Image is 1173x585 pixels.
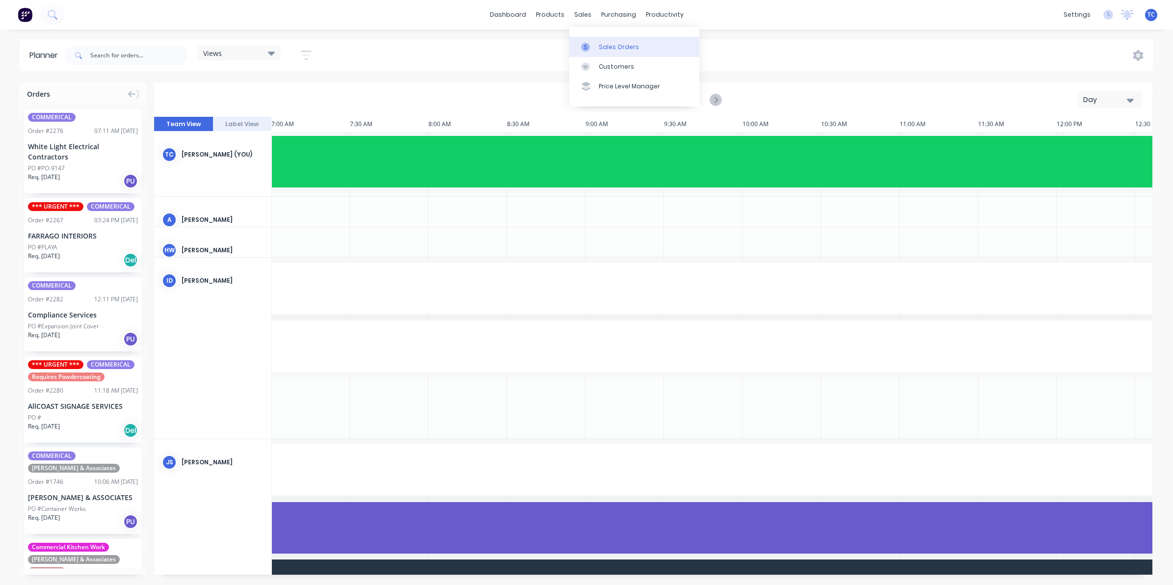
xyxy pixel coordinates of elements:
[271,117,350,132] div: 7:00 AM
[28,127,63,135] div: Order # 2276
[599,82,660,91] div: Price Level Manager
[94,295,138,304] div: 12:11 PM [DATE]
[1147,10,1155,19] span: TC
[28,422,60,431] span: Req. [DATE]
[28,252,60,261] span: Req. [DATE]
[182,246,264,255] div: [PERSON_NAME]
[485,7,531,22] a: dashboard
[28,505,86,513] div: PO #Container Works
[900,117,978,132] div: 11:00 AM
[87,360,134,369] span: COMMERICAL
[743,117,821,132] div: 10:00 AM
[28,216,63,225] div: Order # 2267
[28,231,138,241] div: FARRAGO INTERIORS
[1057,117,1135,132] div: 12:00 PM
[154,117,213,132] button: Team View
[350,117,428,132] div: 7:30 AM
[28,567,66,576] span: TEMPLATE
[664,117,743,132] div: 9:30 AM
[28,331,60,340] span: Req. [DATE]
[28,464,120,473] span: [PERSON_NAME] & Associates
[28,310,138,320] div: Compliance Services
[28,243,57,252] div: PO #PLAYA
[203,48,222,58] span: Views
[213,117,272,132] button: Label View
[123,332,138,346] div: PU
[182,215,264,224] div: [PERSON_NAME]
[94,386,138,395] div: 11:18 AM [DATE]
[28,543,109,552] span: Commercial Kitchen Work
[1083,95,1128,105] div: Day
[28,401,138,411] div: AllCOAST SIGNAGE SERVICES
[123,174,138,188] div: PU
[28,173,60,182] span: Req. [DATE]
[162,273,177,288] div: ID
[94,216,138,225] div: 03:24 PM [DATE]
[710,94,721,106] button: Next page
[28,322,99,331] div: PO #Expansion Joint Cover
[569,7,596,22] div: sales
[123,423,138,438] div: Del
[1059,7,1095,22] div: settings
[29,50,63,61] div: Planner
[531,7,569,22] div: products
[94,127,138,135] div: 07:11 AM [DATE]
[599,43,639,52] div: Sales Orders
[28,386,63,395] div: Order # 2280
[596,7,641,22] div: purchasing
[182,150,264,159] div: [PERSON_NAME] (You)
[123,514,138,529] div: PU
[1078,91,1142,108] button: Day
[569,37,699,56] a: Sales Orders
[162,243,177,258] div: HW
[978,117,1057,132] div: 11:30 AM
[162,213,177,227] div: A
[28,513,60,522] span: Req. [DATE]
[87,202,134,211] span: COMMERICAL
[182,276,264,285] div: [PERSON_NAME]
[90,46,187,65] input: Search for orders...
[28,281,76,290] span: COMMERICAL
[428,117,507,132] div: 8:00 AM
[28,478,63,486] div: Order # 1746
[28,113,76,122] span: COMMERICAL
[507,117,586,132] div: 8:30 AM
[28,492,138,503] div: [PERSON_NAME] & ASSOCIATES
[28,372,105,381] span: Requires Powdercoating
[641,7,689,22] div: productivity
[599,62,634,71] div: Customers
[28,413,41,422] div: PO #
[821,117,900,132] div: 10:30 AM
[586,117,664,132] div: 9:00 AM
[18,7,32,22] img: Factory
[28,141,138,162] div: White Light Electrical Contractors
[28,295,63,304] div: Order # 2282
[182,458,264,467] div: [PERSON_NAME]
[28,452,76,460] span: COMMERICAL
[162,147,177,162] div: TC
[569,57,699,77] a: Customers
[569,77,699,96] a: Price Level Manager
[94,478,138,486] div: 10:06 AM [DATE]
[123,253,138,267] div: Del
[162,455,177,470] div: JS
[28,164,65,173] div: PO #PO-9147
[27,89,50,99] span: Orders
[28,555,120,564] span: [PERSON_NAME] & Associates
